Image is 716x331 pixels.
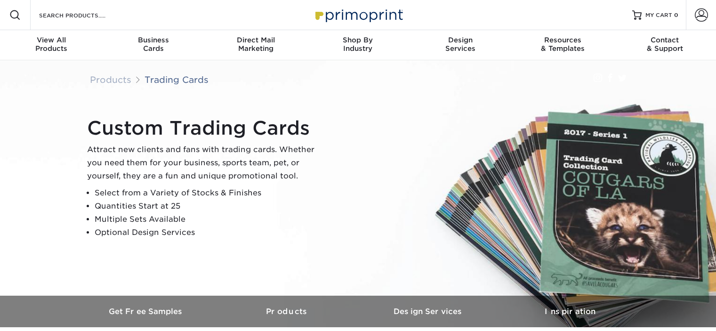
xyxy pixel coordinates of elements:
li: Select from a Variety of Stocks & Finishes [95,186,322,200]
a: Design Services [358,296,499,327]
a: Resources& Templates [511,30,613,60]
span: Shop By [307,36,409,44]
a: Trading Cards [145,74,209,85]
li: Multiple Sets Available [95,213,322,226]
h3: Get Free Samples [76,307,217,316]
h3: Design Services [358,307,499,316]
div: & Support [614,36,716,53]
a: Products [90,74,131,85]
span: Resources [511,36,613,44]
a: DesignServices [409,30,511,60]
a: Contact& Support [614,30,716,60]
a: Direct MailMarketing [205,30,307,60]
span: Business [102,36,204,44]
span: Design [409,36,511,44]
a: Shop ByIndustry [307,30,409,60]
span: Direct Mail [205,36,307,44]
span: 0 [674,12,678,18]
div: Cards [102,36,204,53]
p: Attract new clients and fans with trading cards. Whether you need them for your business, sports ... [87,143,322,183]
a: Products [217,296,358,327]
a: BusinessCards [102,30,204,60]
h3: Products [217,307,358,316]
a: Inspiration [499,296,641,327]
li: Optional Design Services [95,226,322,239]
div: Services [409,36,511,53]
a: Get Free Samples [76,296,217,327]
img: Primoprint [311,5,405,25]
span: MY CART [645,11,672,19]
li: Quantities Start at 25 [95,200,322,213]
div: & Templates [511,36,613,53]
h1: Custom Trading Cards [87,117,322,139]
input: SEARCH PRODUCTS..... [38,9,130,21]
div: Marketing [205,36,307,53]
h3: Inspiration [499,307,641,316]
span: Contact [614,36,716,44]
div: Industry [307,36,409,53]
